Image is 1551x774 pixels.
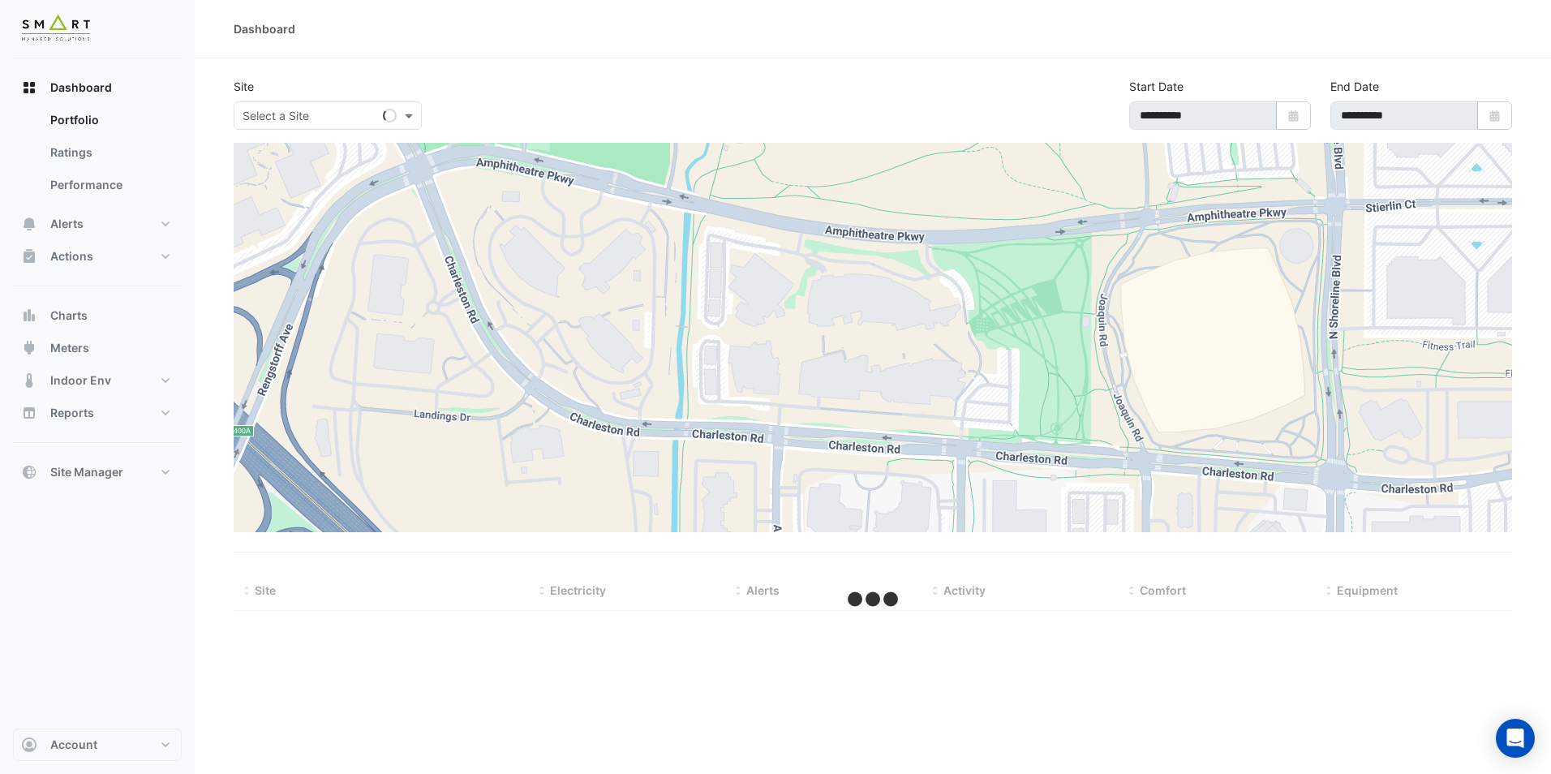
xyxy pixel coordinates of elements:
[50,737,97,753] span: Account
[37,169,182,201] a: Performance
[746,583,780,597] span: Alerts
[21,248,37,264] app-icon: Actions
[13,208,182,240] button: Alerts
[13,240,182,273] button: Actions
[1330,78,1379,95] label: End Date
[21,307,37,324] app-icon: Charts
[234,20,295,37] div: Dashboard
[255,583,276,597] span: Site
[21,340,37,356] app-icon: Meters
[21,405,37,421] app-icon: Reports
[13,729,182,761] button: Account
[19,13,92,45] img: Company Logo
[13,299,182,332] button: Charts
[1129,78,1184,95] label: Start Date
[21,372,37,389] app-icon: Indoor Env
[21,464,37,480] app-icon: Site Manager
[13,364,182,397] button: Indoor Env
[50,307,88,324] span: Charts
[50,464,123,480] span: Site Manager
[50,340,89,356] span: Meters
[21,216,37,232] app-icon: Alerts
[13,104,182,208] div: Dashboard
[1496,719,1535,758] div: Open Intercom Messenger
[50,80,112,96] span: Dashboard
[50,216,84,232] span: Alerts
[50,372,111,389] span: Indoor Env
[943,583,986,597] span: Activity
[550,583,606,597] span: Electricity
[37,104,182,136] a: Portfolio
[50,248,93,264] span: Actions
[234,78,254,95] label: Site
[1337,583,1398,597] span: Equipment
[21,80,37,96] app-icon: Dashboard
[37,136,182,169] a: Ratings
[13,456,182,488] button: Site Manager
[13,71,182,104] button: Dashboard
[13,397,182,429] button: Reports
[1140,583,1186,597] span: Comfort
[50,405,94,421] span: Reports
[13,332,182,364] button: Meters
